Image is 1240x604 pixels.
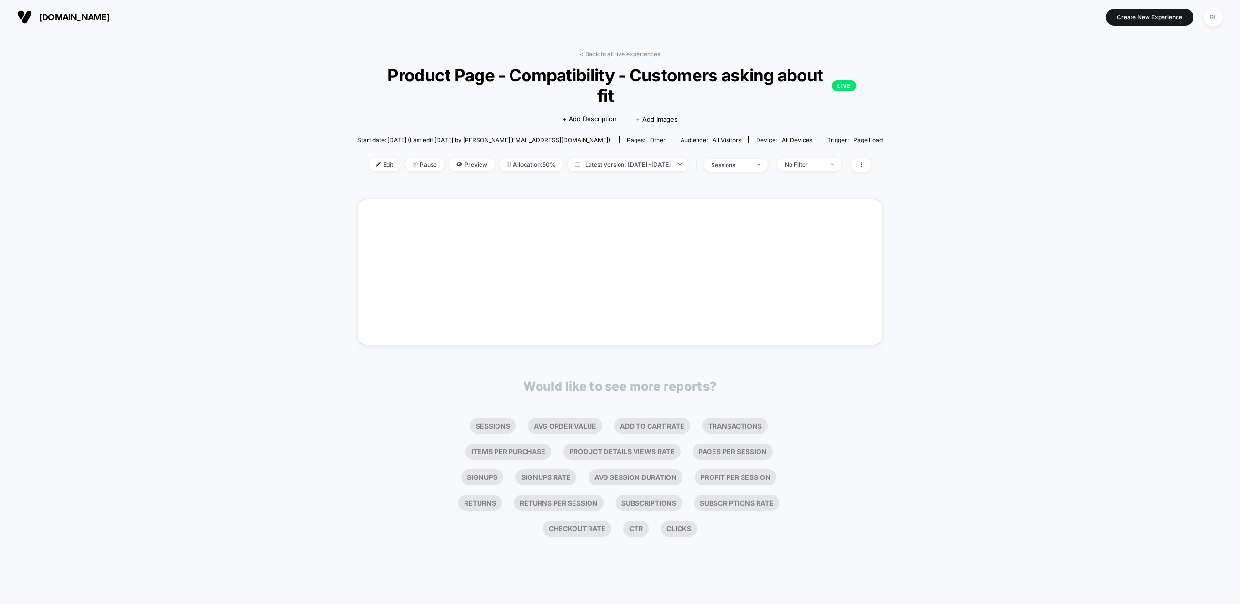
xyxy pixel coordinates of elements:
div: RI [1204,8,1223,27]
span: Latest Version: [DATE] - [DATE] [568,158,689,171]
p: Would like to see more reports? [523,379,717,394]
li: Signups Rate [515,469,576,485]
img: end [831,163,834,165]
li: Avg Session Duration [589,469,682,485]
img: Visually logo [17,10,32,24]
img: end [413,162,418,167]
li: Returns [458,495,502,511]
img: rebalance [507,162,511,167]
img: end [678,163,682,165]
span: Pause [405,158,444,171]
li: Pages Per Session [693,444,773,460]
li: Signups [461,469,503,485]
div: Audience: [681,136,741,143]
li: Subscriptions [616,495,682,511]
div: sessions [711,161,750,169]
li: Returns Per Session [514,495,604,511]
span: other [650,136,666,143]
li: Ctr [623,521,649,537]
span: + Add Images [636,115,678,123]
li: Add To Cart Rate [614,418,690,434]
img: end [757,164,760,166]
li: Sessions [470,418,516,434]
div: Trigger: [827,136,883,143]
li: Items Per Purchase [465,444,551,460]
li: Clicks [661,521,697,537]
span: + Add Description [562,114,617,124]
img: calendar [575,162,580,167]
p: LIVE [832,80,856,91]
span: Edit [369,158,401,171]
a: < Back to all live experiences [580,50,660,58]
span: All Visitors [713,136,741,143]
button: Create New Experience [1106,9,1193,26]
li: Checkout Rate [543,521,611,537]
span: all devices [782,136,812,143]
li: Profit Per Session [695,469,776,485]
div: Pages: [627,136,666,143]
img: edit [376,162,381,167]
span: Start date: [DATE] (Last edit [DATE] by [PERSON_NAME][EMAIL_ADDRESS][DOMAIN_NAME]) [357,136,610,143]
li: Avg Order Value [528,418,602,434]
span: Page Load [853,136,883,143]
li: Product Details Views Rate [563,444,681,460]
li: Subscriptions Rate [694,495,779,511]
div: No Filter [785,161,823,168]
span: Allocation: 50% [499,158,563,171]
span: | [694,158,704,172]
span: [DOMAIN_NAME] [39,12,109,22]
button: RI [1201,7,1225,27]
li: Transactions [702,418,768,434]
button: [DOMAIN_NAME] [15,9,112,25]
span: Preview [449,158,495,171]
span: Device: [748,136,820,143]
span: Product Page - Compatibility - Customers asking about fit [384,65,856,106]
